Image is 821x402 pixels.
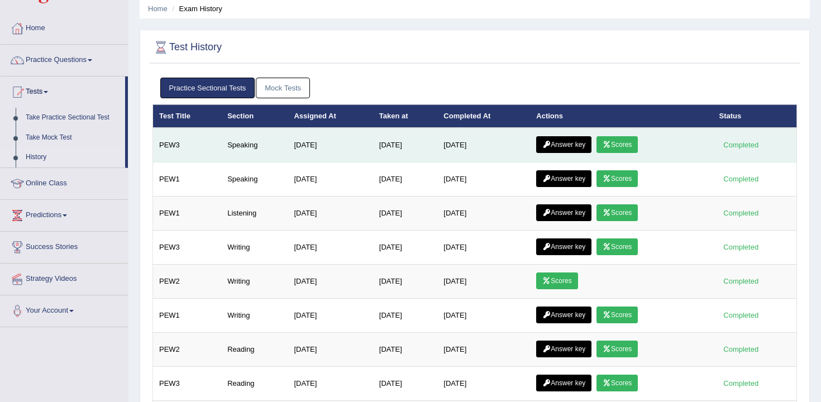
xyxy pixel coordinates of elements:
td: [DATE] [437,333,530,367]
a: Answer key [536,170,591,187]
td: [DATE] [437,265,530,299]
h2: Test History [152,39,222,56]
a: Practice Questions [1,45,128,73]
a: Strategy Videos [1,264,128,291]
td: Writing [221,265,288,299]
td: PEW2 [153,265,222,299]
a: Answer key [536,136,591,153]
td: [DATE] [437,299,530,333]
td: [DATE] [437,128,530,162]
a: Answer key [536,341,591,357]
td: Reading [221,367,288,401]
a: Home [148,4,168,13]
th: Status [713,104,797,128]
td: [DATE] [373,367,437,401]
a: Answer key [536,375,591,391]
th: Actions [530,104,713,128]
div: Completed [719,275,763,287]
a: Tests [1,76,125,104]
a: Your Account [1,295,128,323]
td: Listening [221,197,288,231]
td: [DATE] [288,128,373,162]
a: Scores [596,238,638,255]
div: Completed [719,139,763,151]
th: Taken at [373,104,437,128]
th: Completed At [437,104,530,128]
td: PEW3 [153,128,222,162]
td: [DATE] [437,367,530,401]
a: Answer key [536,307,591,323]
td: Speaking [221,162,288,197]
td: PEW1 [153,197,222,231]
td: [DATE] [373,128,437,162]
a: Scores [596,136,638,153]
div: Completed [719,377,763,389]
td: [DATE] [373,231,437,265]
td: [DATE] [373,162,437,197]
td: Speaking [221,128,288,162]
div: Completed [719,343,763,355]
div: Completed [719,309,763,321]
a: Predictions [1,200,128,228]
th: Section [221,104,288,128]
td: [DATE] [288,231,373,265]
td: [DATE] [437,197,530,231]
td: PEW3 [153,231,222,265]
div: Completed [719,173,763,185]
a: Practice Sectional Tests [160,78,255,98]
a: Take Mock Test [21,128,125,148]
td: [DATE] [373,299,437,333]
a: Scores [596,307,638,323]
td: PEW2 [153,333,222,367]
td: [DATE] [373,265,437,299]
a: History [21,147,125,167]
td: Reading [221,333,288,367]
li: Exam History [169,3,222,14]
td: PEW1 [153,299,222,333]
td: Writing [221,299,288,333]
a: Mock Tests [256,78,310,98]
td: PEW3 [153,367,222,401]
td: [DATE] [373,333,437,367]
td: [DATE] [288,197,373,231]
div: Completed [719,241,763,253]
a: Answer key [536,238,591,255]
a: Home [1,13,128,41]
td: [DATE] [288,333,373,367]
a: Scores [536,272,577,289]
a: Scores [596,170,638,187]
td: [DATE] [288,265,373,299]
td: [DATE] [288,299,373,333]
td: [DATE] [437,231,530,265]
td: [DATE] [288,162,373,197]
div: Completed [719,207,763,219]
a: Take Practice Sectional Test [21,108,125,128]
a: Online Class [1,168,128,196]
td: [DATE] [437,162,530,197]
td: [DATE] [288,367,373,401]
td: Writing [221,231,288,265]
th: Test Title [153,104,222,128]
a: Scores [596,375,638,391]
a: Success Stories [1,232,128,260]
a: Scores [596,204,638,221]
td: PEW1 [153,162,222,197]
th: Assigned At [288,104,373,128]
a: Scores [596,341,638,357]
a: Answer key [536,204,591,221]
td: [DATE] [373,197,437,231]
